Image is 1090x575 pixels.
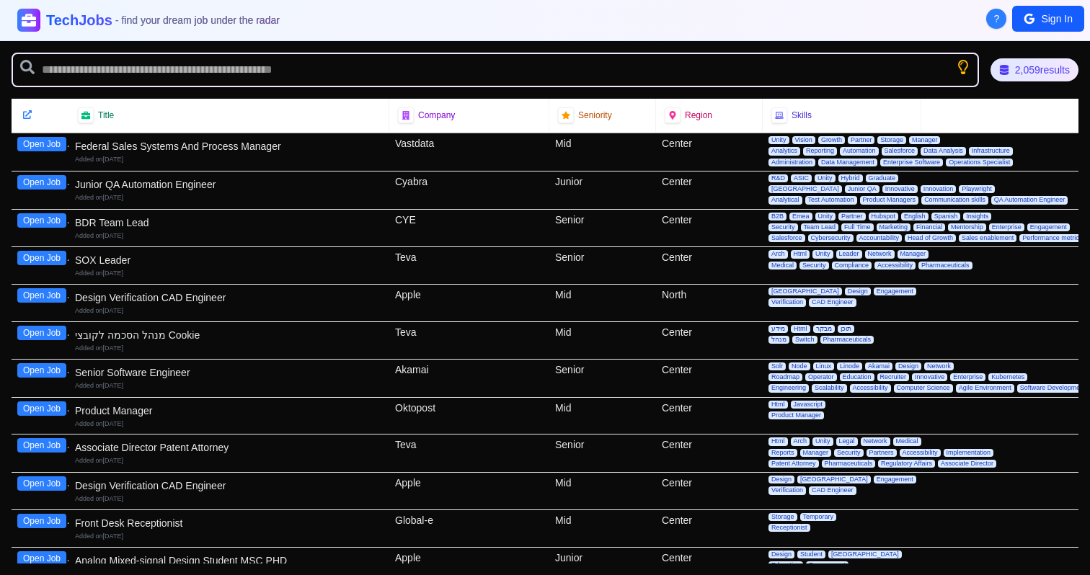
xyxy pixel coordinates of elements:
span: Growth [818,136,845,144]
div: Associate Director Patent Attorney [75,440,384,455]
button: About Techjobs [986,9,1006,29]
span: Administration [768,159,815,166]
div: Added on [DATE] [75,494,384,504]
div: Senior [549,247,656,284]
span: מנהל [768,336,789,344]
span: Analytics [768,147,800,155]
button: Open Job [17,514,66,528]
div: Mid [549,133,656,171]
span: Pharmaceuticals [918,262,972,269]
span: Accessibility [900,449,941,457]
button: Open Job [17,476,66,491]
span: Verification [768,298,806,306]
span: Html [791,325,810,333]
span: Head of Growth [905,234,956,242]
div: Junior [549,171,656,209]
span: Infrastructure [969,147,1013,155]
span: תוכן [838,325,854,333]
button: Open Job [17,251,66,265]
div: Junior QA Automation Engineer [75,177,384,192]
span: Emea [789,213,812,220]
span: Leader [836,250,862,258]
span: Security [834,449,864,457]
span: Implementation [944,449,994,457]
div: Analog Mixed-signal Design Student MSC PHD [75,553,384,568]
div: Added on [DATE] [75,344,384,353]
span: Manager [800,449,832,457]
span: Html [791,250,810,258]
div: Center [656,322,763,359]
span: מבקר [813,325,835,333]
span: Data Management [818,159,877,166]
span: Design [768,476,794,483]
span: Engagement [1027,223,1070,231]
span: B2B [768,213,787,220]
span: Innovative [912,373,947,381]
span: ASIC [791,174,812,182]
span: [GEOGRAPHIC_DATA] [797,476,871,483]
button: Open Job [17,438,66,453]
span: Network [861,437,890,445]
button: Sign In [1012,6,1084,32]
button: Open Job [17,213,66,228]
span: Unity [812,437,833,445]
span: Team Lead [801,223,839,231]
span: ? [994,12,1000,26]
div: Cyabra [389,171,549,209]
span: Agile Environment [956,384,1014,392]
div: 2,059 results [991,58,1078,81]
span: Skills [792,110,812,121]
div: Added on [DATE] [75,155,384,164]
span: [GEOGRAPHIC_DATA] [768,287,842,295]
div: Oktopost [389,398,549,434]
span: Region [685,110,712,121]
div: Product Manager [75,404,384,418]
div: Senior [549,434,656,472]
span: Enterprise [950,373,985,381]
span: Full Time [841,223,874,231]
span: Security [768,223,798,231]
div: BDR Team Lead [75,215,384,230]
span: Design [845,287,871,295]
span: Patent Attorney [768,460,819,468]
span: Software Development [1017,384,1089,392]
span: R&D [768,174,788,182]
span: מידע [768,325,788,333]
span: Product Manager [768,411,824,419]
span: Medical [768,262,797,269]
span: Hubspot [869,213,899,220]
div: Global-e [389,510,549,547]
span: Automation [840,147,879,155]
div: Federal Sales Systems And Process Manager [75,139,384,153]
span: CAD Engineer [809,298,856,306]
span: Manager [909,136,941,144]
div: Akamai [389,360,549,397]
div: Added on [DATE] [75,193,384,202]
div: Added on [DATE] [75,456,384,465]
span: Javascript [791,401,826,409]
span: Company [418,110,455,121]
span: Solr [768,362,786,370]
span: Student [797,551,825,558]
span: Linux [813,362,835,370]
button: Show search tips [956,60,970,74]
span: Operations Specialist [946,159,1013,166]
div: Center [656,360,763,397]
div: Added on [DATE] [75,306,384,316]
span: Kubernetes [988,373,1027,381]
span: Network [865,250,895,258]
span: Cybersecurity [808,234,854,242]
span: [GEOGRAPHIC_DATA] [828,551,902,558]
div: Added on [DATE] [75,532,384,541]
span: Innovation [921,185,957,193]
span: Accessibility [874,262,916,269]
span: Medical [893,437,921,445]
span: Unity [768,136,789,144]
div: Center [656,247,763,284]
div: Vastdata [389,133,549,171]
span: Switch [792,336,817,344]
div: Mid [549,285,656,321]
span: Graduate [866,174,899,182]
span: Salesforce [882,147,918,155]
div: Center [656,133,763,171]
